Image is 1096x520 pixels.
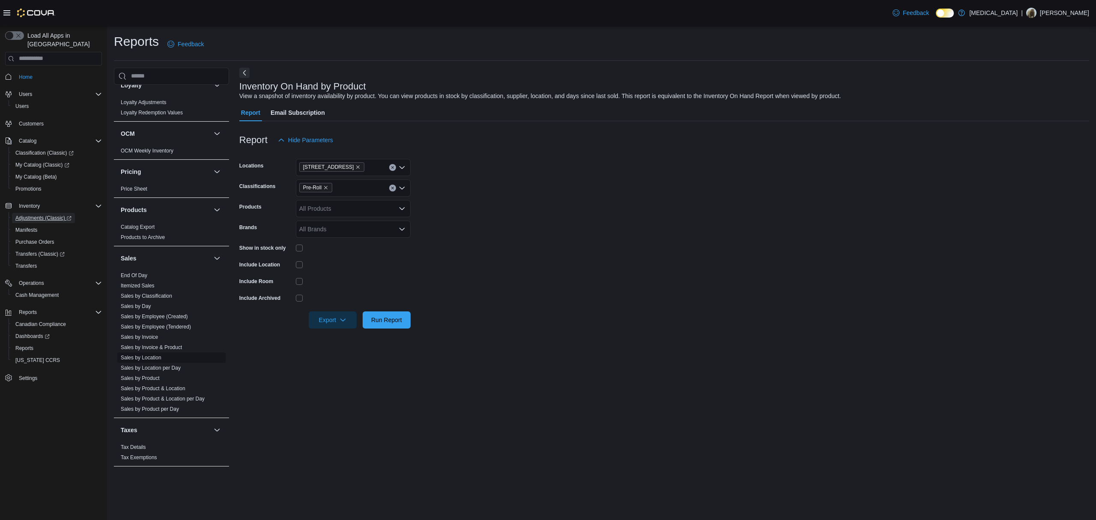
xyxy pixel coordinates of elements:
[363,311,411,329] button: Run Report
[15,118,102,129] span: Customers
[15,201,43,211] button: Inventory
[15,345,33,352] span: Reports
[121,99,167,106] span: Loyalty Adjustments
[12,290,62,300] a: Cash Management
[9,330,105,342] a: Dashboards
[9,171,105,183] button: My Catalog (Beta)
[121,385,185,392] span: Sales by Product & Location
[389,185,396,191] button: Clear input
[12,237,58,247] a: Purchase Orders
[114,146,229,159] div: OCM
[15,72,102,82] span: Home
[5,67,102,406] nav: Complex example
[15,278,102,288] span: Operations
[15,251,65,257] span: Transfers (Classic)
[19,375,37,382] span: Settings
[241,104,260,121] span: Report
[1040,8,1089,18] p: [PERSON_NAME]
[114,442,229,466] div: Taxes
[15,149,74,156] span: Classification (Classic)
[12,237,102,247] span: Purchase Orders
[121,129,135,138] h3: OCM
[121,386,185,391] a: Sales by Product & Location
[19,309,37,316] span: Reports
[19,120,44,127] span: Customers
[399,226,405,233] button: Open list of options
[121,129,210,138] button: OCM
[239,278,273,285] label: Include Room
[2,371,105,384] button: Settings
[121,344,182,350] a: Sales by Invoice & Product
[15,307,102,317] span: Reports
[2,117,105,130] button: Customers
[2,135,105,147] button: Catalog
[288,136,333,144] span: Hide Parameters
[12,355,102,365] span: Washington CCRS
[121,454,157,461] span: Tax Exemptions
[24,31,102,48] span: Load All Apps in [GEOGRAPHIC_DATA]
[15,373,41,383] a: Settings
[121,254,137,263] h3: Sales
[17,9,55,17] img: Cova
[15,357,60,364] span: [US_STATE] CCRS
[121,406,179,412] a: Sales by Product per Day
[12,160,73,170] a: My Catalog (Classic)
[121,324,191,330] a: Sales by Employee (Tendered)
[121,272,147,278] a: End Of Day
[371,316,402,324] span: Run Report
[121,396,205,402] a: Sales by Product & Location per Day
[121,206,147,214] h3: Products
[121,148,173,154] a: OCM Weekly Inventory
[323,185,328,190] button: Remove Pre-Roll from selection in this group
[121,303,151,309] a: Sales by Day
[12,355,63,365] a: [US_STATE] CCRS
[121,186,147,192] a: Price Sheet
[2,71,105,83] button: Home
[19,203,40,209] span: Inventory
[19,280,44,287] span: Operations
[399,185,405,191] button: Open list of options
[121,234,165,241] span: Products to Archive
[121,375,160,381] a: Sales by Product
[12,148,102,158] span: Classification (Classic)
[9,236,105,248] button: Purchase Orders
[121,303,151,310] span: Sales by Day
[121,109,183,116] span: Loyalty Redemption Values
[15,89,36,99] button: Users
[9,183,105,195] button: Promotions
[121,185,147,192] span: Price Sheet
[121,334,158,341] span: Sales by Invoice
[12,184,102,194] span: Promotions
[239,162,264,169] label: Locations
[12,319,102,329] span: Canadian Compliance
[121,454,157,460] a: Tax Exemptions
[274,131,337,149] button: Hide Parameters
[15,321,66,328] span: Canadian Compliance
[12,343,102,353] span: Reports
[121,110,183,116] a: Loyalty Redemption Values
[399,164,405,171] button: Open list of options
[15,278,48,288] button: Operations
[121,406,179,412] span: Sales by Product per Day
[399,205,405,212] button: Open list of options
[121,293,172,299] a: Sales by Classification
[121,293,172,299] span: Sales by Classification
[239,245,286,251] label: Show in stock only
[2,277,105,289] button: Operations
[12,225,102,235] span: Manifests
[114,184,229,197] div: Pricing
[12,184,45,194] a: Promotions
[239,203,262,210] label: Products
[239,183,276,190] label: Classifications
[12,331,53,341] a: Dashboards
[121,426,210,434] button: Taxes
[121,81,142,90] h3: Loyalty
[355,164,360,170] button: Remove 460 Granville St from selection in this group
[12,101,102,111] span: Users
[212,129,222,139] button: OCM
[15,103,29,110] span: Users
[12,148,77,158] a: Classification (Classic)
[12,160,102,170] span: My Catalog (Classic)
[121,272,147,279] span: End Of Day
[12,101,32,111] a: Users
